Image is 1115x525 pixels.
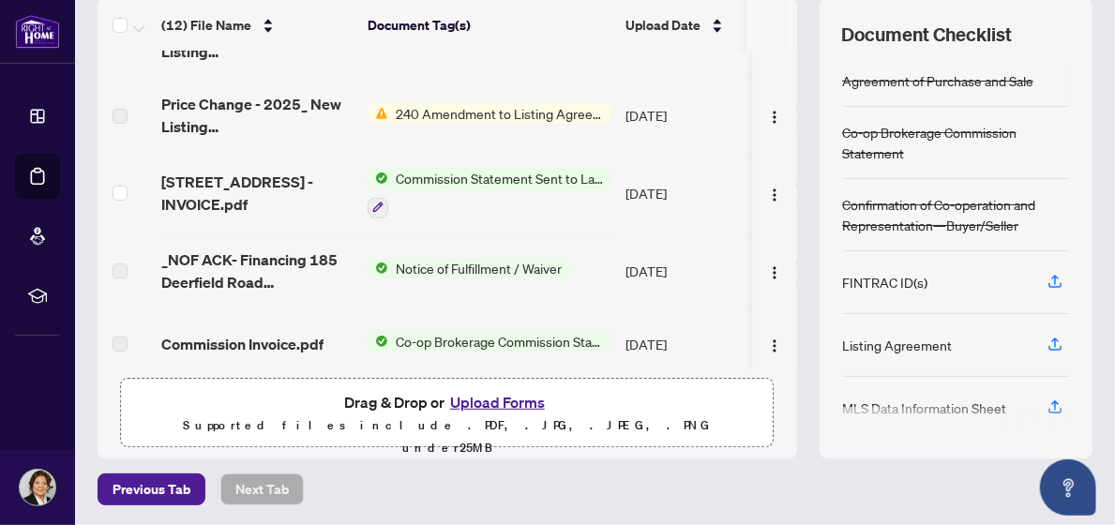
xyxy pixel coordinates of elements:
[760,178,790,208] button: Logo
[220,473,304,505] button: Next Tab
[368,331,388,352] img: Status Icon
[618,233,746,308] td: [DATE]
[618,78,746,153] td: [DATE]
[368,331,610,352] button: Status IconCo-op Brokerage Commission Statement
[767,265,782,280] img: Logo
[368,258,569,278] button: Status IconNotice of Fulfillment / Waiver
[760,256,790,286] button: Logo
[113,474,190,504] span: Previous Tab
[760,100,790,130] button: Logo
[161,248,353,293] span: _NOF ACK- Financing 185 Deerfield Road 1212_2025-08-02 12_28_12.pdf
[842,397,1006,418] div: MLS Data Information Sheet
[368,258,388,278] img: Status Icon
[767,110,782,125] img: Logo
[842,22,1013,48] span: Document Checklist
[368,168,388,188] img: Status Icon
[121,379,774,471] span: Drag & Drop orUpload FormsSupported files include .PDF, .JPG, .JPEG, .PNG under25MB
[1040,459,1096,516] button: Open asap
[388,103,610,124] span: 240 Amendment to Listing Agreement - Authority to Offer for Sale Price Change/Extension/Amendment(s)
[161,171,353,216] span: [STREET_ADDRESS] - INVOICE.pdf
[161,93,353,138] span: Price Change - 2025_ New Listing [STREET_ADDRESS] Melissa_[DATE] 11_56_45.pdf
[132,414,762,459] p: Supported files include .PDF, .JPG, .JPEG, .PNG under 25 MB
[15,14,60,49] img: logo
[842,122,1070,163] div: Co-op Brokerage Commission Statement
[618,153,746,233] td: [DATE]
[842,335,952,355] div: Listing Agreement
[388,331,610,352] span: Co-op Brokerage Commission Statement
[368,103,388,124] img: Status Icon
[842,272,927,292] div: FINTRAC ID(s)
[842,70,1033,91] div: Agreement of Purchase and Sale
[368,103,610,124] button: Status Icon240 Amendment to Listing Agreement - Authority to Offer for Sale Price Change/Extensio...
[767,187,782,202] img: Logo
[760,329,790,359] button: Logo
[20,470,55,505] img: Profile Icon
[344,390,550,414] span: Drag & Drop or
[444,390,550,414] button: Upload Forms
[388,168,610,188] span: Commission Statement Sent to Lawyer
[618,308,746,380] td: [DATE]
[161,15,251,36] span: (12) File Name
[98,473,205,505] button: Previous Tab
[368,168,610,218] button: Status IconCommission Statement Sent to Lawyer
[842,194,1070,235] div: Confirmation of Co-operation and Representation—Buyer/Seller
[388,258,569,278] span: Notice of Fulfillment / Waiver
[625,15,701,36] span: Upload Date
[161,333,324,355] span: Commission Invoice.pdf
[767,338,782,353] img: Logo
